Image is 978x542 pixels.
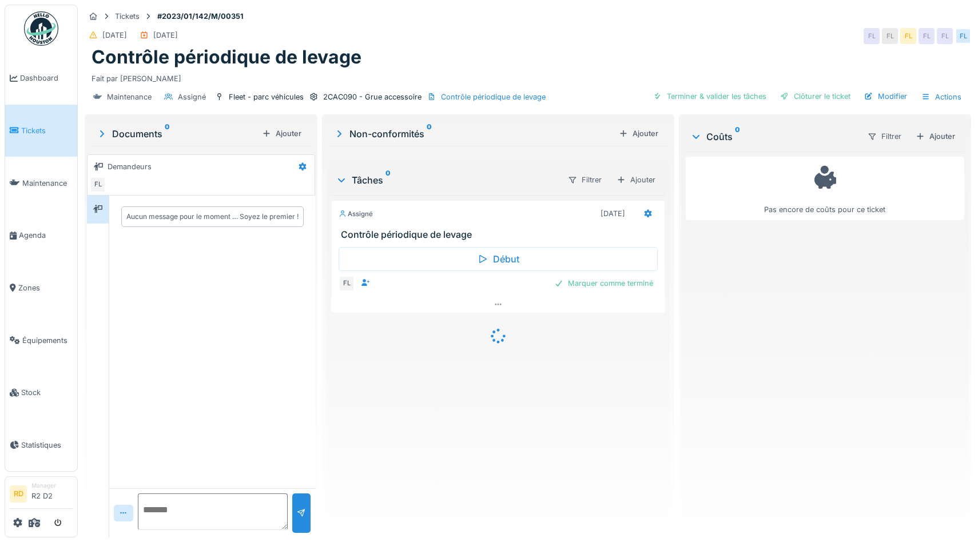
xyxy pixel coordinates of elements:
sup: 0 [735,130,740,144]
div: Modifier [860,89,912,104]
a: Tickets [5,105,77,157]
div: FL [882,28,898,44]
div: Marquer comme terminé [550,276,658,291]
div: Non-conformités [333,127,614,141]
sup: 0 [385,173,391,187]
span: Maintenance [22,178,73,189]
div: Contrôle périodique de levage [441,91,546,102]
div: Terminer & valider les tâches [649,89,771,104]
div: Demandeurs [108,161,152,172]
a: RD ManagerR2 D2 [10,481,73,509]
img: Badge_color-CXgf-gQk.svg [24,11,58,46]
strong: #2023/01/142/M/00351 [153,11,248,22]
div: FL [937,28,953,44]
div: [DATE] [153,30,178,41]
div: Clôturer le ticket [776,89,855,104]
div: FL [864,28,880,44]
div: Manager [31,481,73,490]
div: Tickets [115,11,140,22]
div: Filtrer [563,172,607,188]
h3: Contrôle périodique de levage [341,229,659,240]
a: Stock [5,366,77,419]
span: Tickets [21,125,73,136]
sup: 0 [165,127,170,141]
div: Ajouter [911,129,960,144]
div: Fait par [PERSON_NAME] [92,69,964,84]
a: Zones [5,262,77,314]
div: Actions [916,89,967,105]
div: [DATE] [102,30,127,41]
li: RD [10,485,27,503]
div: Ajouter [611,172,661,188]
div: Assigné [339,209,373,219]
div: Fleet - parc véhicules [229,91,304,102]
div: FL [900,28,916,44]
a: Agenda [5,209,77,262]
a: Maintenance [5,157,77,209]
h1: Contrôle périodique de levage [92,46,361,68]
div: Aucun message pour le moment … Soyez le premier ! [126,212,299,222]
div: FL [90,177,106,193]
span: Stock [21,387,73,398]
sup: 0 [427,127,432,141]
span: Statistiques [21,440,73,451]
div: Pas encore de coûts pour ce ticket [693,162,957,215]
div: Tâches [336,173,558,187]
div: Documents [96,127,257,141]
span: Agenda [19,230,73,241]
span: Dashboard [20,73,73,83]
div: Ajouter [257,126,306,141]
div: Ajouter [614,126,663,141]
div: Assigné [178,91,206,102]
a: Dashboard [5,52,77,105]
div: FL [339,276,355,292]
div: [DATE] [601,208,625,219]
div: FL [919,28,935,44]
div: Coûts [690,130,858,144]
span: Zones [18,282,73,293]
div: 2CAC090 - Grue accessoire [323,91,422,102]
div: Filtrer [862,128,907,145]
div: FL [955,28,971,44]
a: Équipements [5,314,77,366]
span: Équipements [22,335,73,346]
div: Début [339,247,657,271]
div: Maintenance [107,91,152,102]
a: Statistiques [5,419,77,472]
li: R2 D2 [31,481,73,506]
